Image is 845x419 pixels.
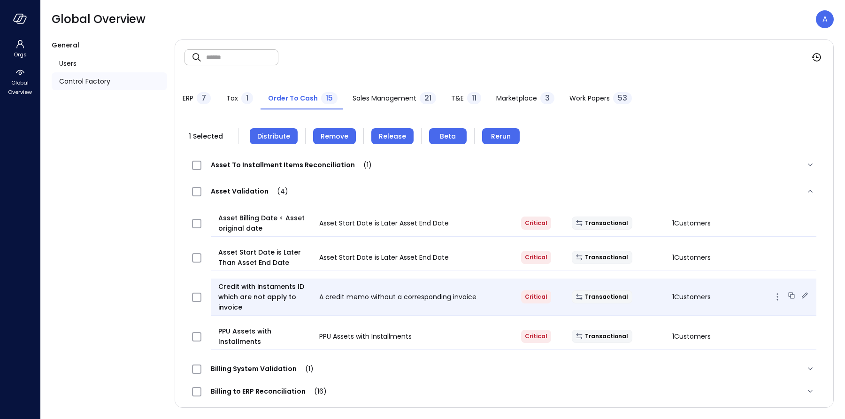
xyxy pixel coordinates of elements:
[816,10,834,28] div: Avi Brandwain
[59,76,110,86] span: Control Factory
[319,332,412,341] span: PPU Assets with Installments
[269,186,288,196] span: (4)
[672,332,711,341] span: 1 Customers
[184,154,824,176] div: Asset To Installment Items Reconciliation(1)
[326,93,333,103] span: 15
[491,131,511,141] span: Rerun
[371,128,414,144] button: Release
[822,14,828,25] p: A
[440,131,456,141] span: Beta
[184,357,824,380] div: Billing System Validation(1)
[183,93,193,103] span: ERP
[6,78,34,97] span: Global Overview
[52,40,79,50] span: General
[319,292,476,302] span: A credit memo without a corresponding invoice
[226,93,238,103] span: Tax
[201,93,206,103] span: 7
[201,364,323,373] span: Billing System Validation
[14,50,27,59] span: Orgs
[545,93,550,103] span: 3
[250,128,298,144] button: Distribute
[184,380,824,403] div: Billing to ERP Reconciliation(16)
[246,93,248,103] span: 1
[672,253,711,262] span: 1 Customers
[319,253,449,262] span: Asset Start Date is Later Asset End Date
[355,160,372,170] span: (1)
[218,281,312,312] span: Credit with instaments ID which are not apply to invoice
[313,128,356,144] button: Remove
[268,93,318,103] span: Order to Cash
[306,387,327,396] span: (16)
[672,292,711,302] span: 1 Customers
[201,160,381,170] span: Asset To Installment Items Reconciliation
[52,72,167,90] a: Control Factory
[201,186,298,196] span: Asset Validation
[218,326,312,347] span: PPU Assets with Installments
[482,128,520,144] button: Rerun
[672,218,711,228] span: 1 Customers
[218,247,312,268] span: Asset Start Date is Later Than Asset End Date
[496,93,537,103] span: Marketplace
[353,93,416,103] span: Sales Management
[52,12,146,27] span: Global Overview
[319,218,449,228] span: Asset Start Date is Later Asset End Date
[321,131,348,141] span: Remove
[2,66,38,98] div: Global Overview
[257,131,290,141] span: Distribute
[59,58,77,69] span: Users
[184,131,227,141] span: 1 Selected
[424,93,431,103] span: 21
[2,38,38,60] div: Orgs
[201,387,336,396] span: Billing to ERP Reconciliation
[297,364,314,373] span: (1)
[184,176,824,206] div: Asset Validation(4)
[451,93,464,103] span: T&E
[52,54,167,72] a: Users
[472,93,476,103] span: 11
[618,93,627,103] span: 53
[379,131,406,141] span: Release
[429,128,467,144] button: Beta
[218,213,312,233] span: Asset Billing Date < Asset original date
[569,93,610,103] span: Work Papers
